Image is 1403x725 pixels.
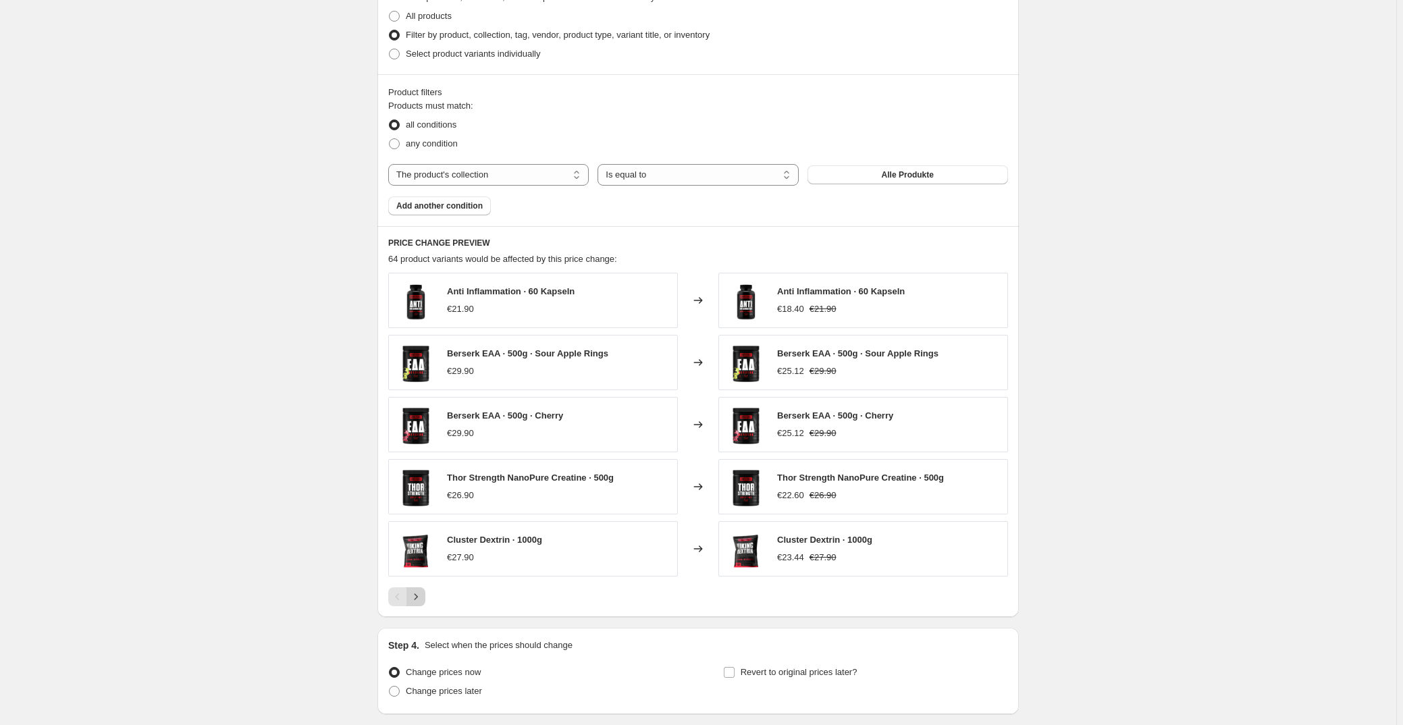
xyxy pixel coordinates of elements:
span: Berserk EAA · 500g · Sour Apple Rings [777,348,938,358]
span: all conditions [406,119,456,130]
span: any condition [406,138,458,149]
span: Thor Strength NanoPure Creatine · 500g [777,473,944,483]
h2: Step 4. [388,639,419,652]
span: Cluster Dextrin · 1000g [447,535,542,545]
span: Change prices now [406,667,481,677]
span: Change prices later [406,686,482,696]
div: €29.90 [447,365,474,378]
span: Anti Inflammation · 60 Kapseln [777,286,905,296]
div: €27.90 [447,551,474,564]
div: €23.44 [777,551,804,564]
strike: €29.90 [810,365,837,378]
img: Berserler_EAA_Mockup_Cherry_NEU_80x.png [396,404,436,445]
nav: Pagination [388,587,425,606]
img: Berserler_EAA_Mockup_Cherry_NEU_80x.png [726,404,766,445]
img: Berserler_EAA_Mockup_Sour_Rings_NEU_80x.webp [396,342,436,383]
h6: PRICE CHANGE PREVIEW [388,238,1008,248]
div: €21.90 [447,302,474,316]
strike: €26.90 [810,489,837,502]
button: Alle Produkte [808,165,1008,184]
span: Berserk EAA · 500g · Cherry [777,410,893,421]
span: Cluster Dextrin · 1000g [777,535,872,545]
div: €18.40 [777,302,804,316]
span: Thor Strength NanoPure Creatine · 500g [447,473,614,483]
div: €22.60 [777,489,804,502]
img: Thor_Mockup_NEU_80x.webp [396,466,436,507]
span: Products must match: [388,101,473,111]
div: €25.12 [777,365,804,378]
strike: €21.90 [810,302,837,316]
div: €29.90 [447,427,474,440]
span: All products [406,11,452,21]
span: Select product variants individually [406,49,540,59]
img: Thor_Mockup_NEU_80x.webp [726,466,766,507]
button: Add another condition [388,196,491,215]
img: Anti_Inflamation_Mockup_NEU_80x.webp [726,280,766,321]
div: Product filters [388,86,1008,99]
img: Berserler_EAA_Mockup_Sour_Rings_NEU_80x.webp [726,342,766,383]
span: Add another condition [396,200,483,211]
p: Select when the prices should change [425,639,573,652]
strike: €29.90 [810,427,837,440]
strike: €27.90 [810,551,837,564]
span: Filter by product, collection, tag, vendor, product type, variant title, or inventory [406,30,710,40]
button: Next [406,587,425,606]
span: 64 product variants would be affected by this price change: [388,254,617,264]
div: €26.90 [447,489,474,502]
span: Berserk EAA · 500g · Sour Apple Rings [447,348,608,358]
div: €25.12 [777,427,804,440]
span: Anti Inflammation · 60 Kapseln [447,286,575,296]
span: Alle Produkte [882,169,934,180]
span: Berserk EAA · 500g · Cherry [447,410,563,421]
span: Revert to original prices later? [741,667,857,677]
img: ClusterDextrinBeutel_80x.webp [726,529,766,569]
img: Anti_Inflamation_Mockup_NEU_80x.webp [396,280,436,321]
img: ClusterDextrinBeutel_80x.webp [396,529,436,569]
